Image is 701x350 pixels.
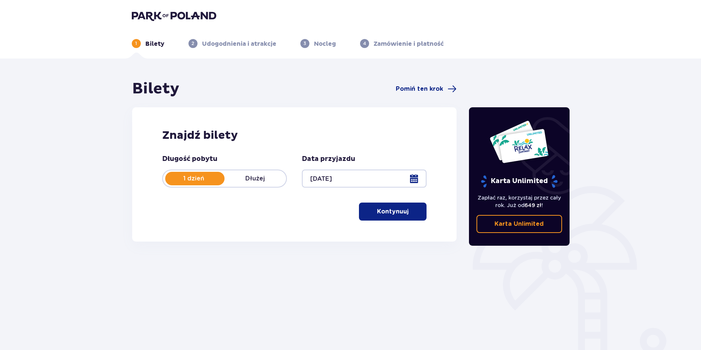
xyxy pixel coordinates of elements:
p: Bilety [145,40,164,48]
p: Zapłać raz, korzystaj przez cały rok. Już od ! [476,194,562,209]
a: Karta Unlimited [476,215,562,233]
p: Nocleg [314,40,336,48]
p: 2 [191,40,194,47]
p: Karta Unlimited [494,220,544,228]
img: Park of Poland logo [132,11,216,21]
p: Zamówienie i płatność [374,40,444,48]
div: 3Nocleg [300,39,336,48]
div: 2Udogodnienia i atrakcje [188,39,276,48]
a: Pomiń ten krok [396,84,457,93]
p: 1 dzień [163,174,225,183]
h1: Bilety [132,80,179,98]
p: Karta Unlimited [480,175,558,188]
p: 1 [135,40,137,47]
span: 649 zł [525,202,541,208]
button: Kontynuuj [359,203,427,221]
p: Kontynuuj [377,207,409,216]
img: Dwie karty całoroczne do Suntago z napisem 'UNLIMITED RELAX', na białym tle z tropikalnymi liśćmi... [489,120,549,164]
p: 3 [303,40,306,47]
p: Długość pobytu [162,155,217,164]
p: 4 [363,40,366,47]
p: Data przyjazdu [302,155,355,164]
div: 4Zamówienie i płatność [360,39,444,48]
span: Pomiń ten krok [396,85,443,93]
h2: Znajdź bilety [162,128,427,143]
p: Udogodnienia i atrakcje [202,40,276,48]
div: 1Bilety [132,39,164,48]
p: Dłużej [225,174,286,183]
